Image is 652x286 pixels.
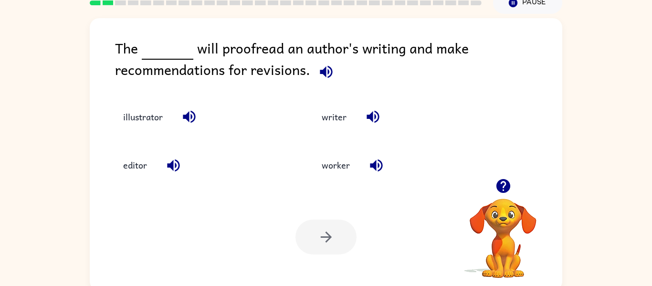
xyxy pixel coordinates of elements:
button: worker [312,152,359,178]
button: editor [114,152,157,178]
video: Your browser must support playing .mp4 files to use Literably. Please try using another browser. [455,184,551,279]
div: The will proofread an author's writing and make recommendations for revisions. [115,37,562,85]
button: illustrator [114,104,172,130]
button: writer [312,104,356,130]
